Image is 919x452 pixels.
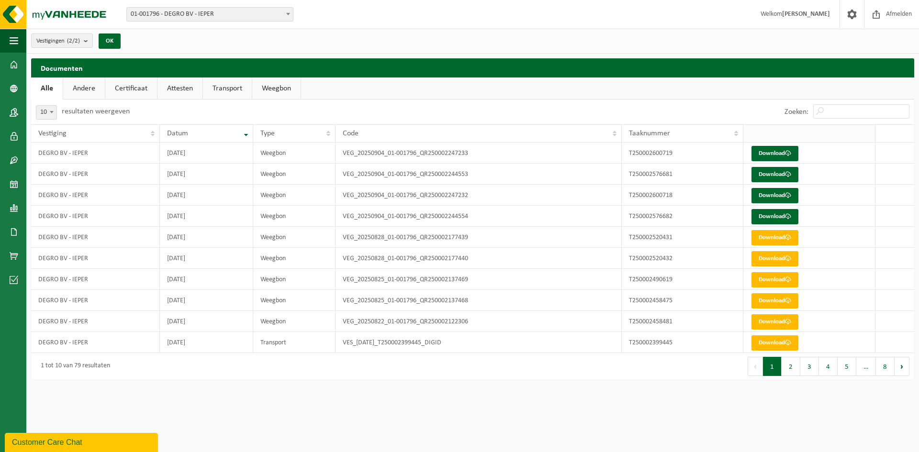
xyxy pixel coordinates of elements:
[336,206,621,227] td: VEG_20250904_01-001796_QR250002244554
[260,130,275,137] span: Type
[67,38,80,44] count: (2/2)
[782,11,830,18] strong: [PERSON_NAME]
[203,77,252,99] a: Transport
[895,357,909,376] button: Next
[127,8,293,21] span: 01-001796 - DEGRO BV - IEPER
[31,269,160,290] td: DEGRO BV - IEPER
[751,146,798,161] a: Download
[36,106,56,119] span: 10
[160,206,253,227] td: [DATE]
[62,108,130,115] label: resultaten weergeven
[622,227,744,248] td: T250002520431
[160,311,253,332] td: [DATE]
[253,269,336,290] td: Weegbon
[785,108,808,116] label: Zoeken:
[126,7,293,22] span: 01-001796 - DEGRO BV - IEPER
[31,227,160,248] td: DEGRO BV - IEPER
[160,248,253,269] td: [DATE]
[622,248,744,269] td: T250002520432
[252,77,301,99] a: Weegbon
[819,357,838,376] button: 4
[800,357,819,376] button: 3
[622,311,744,332] td: T250002458481
[36,358,110,375] div: 1 tot 10 van 79 resultaten
[253,227,336,248] td: Weegbon
[31,164,160,185] td: DEGRO BV - IEPER
[751,209,798,224] a: Download
[36,34,80,48] span: Vestigingen
[336,269,621,290] td: VEG_20250825_01-001796_QR250002137469
[31,206,160,227] td: DEGRO BV - IEPER
[751,167,798,182] a: Download
[336,164,621,185] td: VEG_20250904_01-001796_QR250002244553
[31,290,160,311] td: DEGRO BV - IEPER
[751,314,798,330] a: Download
[253,164,336,185] td: Weegbon
[336,332,621,353] td: VES_[DATE]_T250002399445_DIGID
[160,290,253,311] td: [DATE]
[336,290,621,311] td: VEG_20250825_01-001796_QR250002137468
[751,230,798,245] a: Download
[748,357,763,376] button: Previous
[622,206,744,227] td: T250002576682
[253,185,336,206] td: Weegbon
[751,188,798,203] a: Download
[31,311,160,332] td: DEGRO BV - IEPER
[160,269,253,290] td: [DATE]
[253,290,336,311] td: Weegbon
[31,77,63,99] a: Alle
[99,33,121,49] button: OK
[36,105,57,120] span: 10
[253,311,336,332] td: Weegbon
[751,335,798,351] a: Download
[336,185,621,206] td: VEG_20250904_01-001796_QR250002247232
[160,332,253,353] td: [DATE]
[782,357,800,376] button: 2
[160,227,253,248] td: [DATE]
[160,185,253,206] td: [DATE]
[253,206,336,227] td: Weegbon
[751,272,798,287] a: Download
[167,130,188,137] span: Datum
[838,357,856,376] button: 5
[336,311,621,332] td: VEG_20250822_01-001796_QR250002122306
[763,357,782,376] button: 1
[343,130,359,137] span: Code
[876,357,895,376] button: 8
[31,332,160,353] td: DEGRO BV - IEPER
[160,143,253,164] td: [DATE]
[336,248,621,269] td: VEG_20250828_01-001796_QR250002177440
[336,143,621,164] td: VEG_20250904_01-001796_QR250002247233
[622,269,744,290] td: T250002490619
[336,227,621,248] td: VEG_20250828_01-001796_QR250002177439
[160,164,253,185] td: [DATE]
[622,185,744,206] td: T250002600718
[63,77,105,99] a: Andere
[856,357,876,376] span: …
[5,431,160,452] iframe: chat widget
[253,143,336,164] td: Weegbon
[622,143,744,164] td: T250002600719
[31,143,160,164] td: DEGRO BV - IEPER
[253,248,336,269] td: Weegbon
[622,290,744,311] td: T250002458475
[31,58,914,77] h2: Documenten
[751,251,798,266] a: Download
[629,130,670,137] span: Taaknummer
[157,77,202,99] a: Attesten
[622,332,744,353] td: T250002399445
[751,293,798,309] a: Download
[31,248,160,269] td: DEGRO BV - IEPER
[105,77,157,99] a: Certificaat
[38,130,67,137] span: Vestiging
[622,164,744,185] td: T250002576681
[253,332,336,353] td: Transport
[31,185,160,206] td: DEGRO BV - IEPER
[31,33,93,48] button: Vestigingen(2/2)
